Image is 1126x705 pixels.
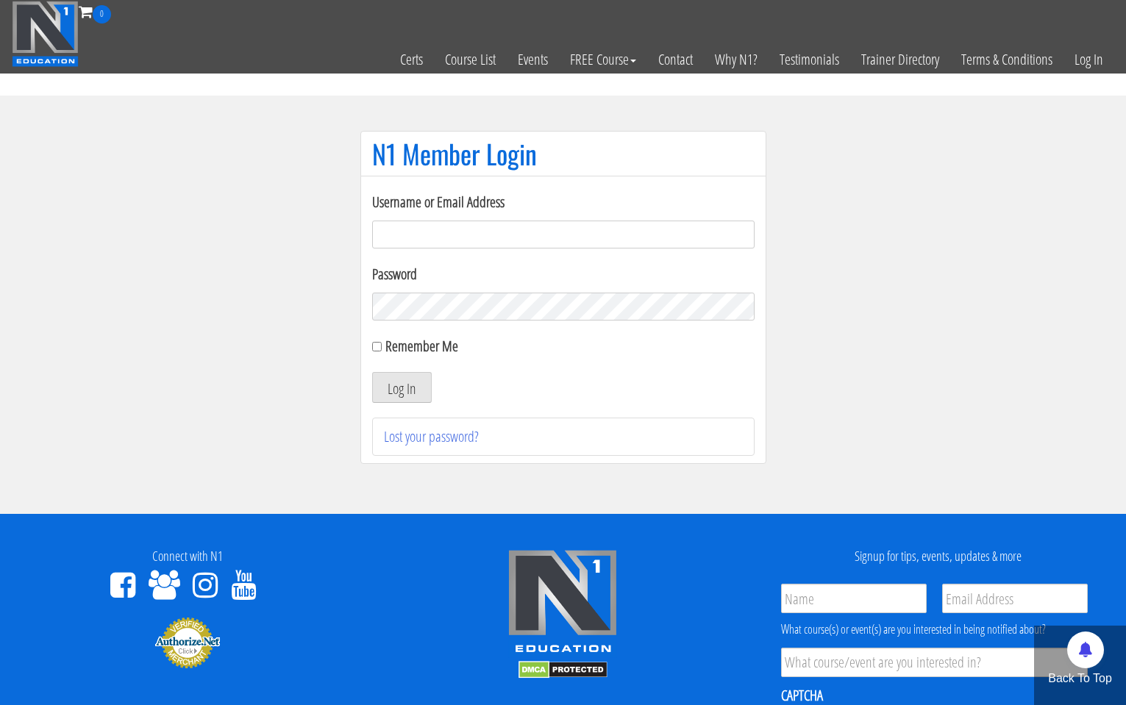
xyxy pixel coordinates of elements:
[372,139,755,168] h1: N1 Member Login
[507,549,618,658] img: n1-edu-logo
[372,263,755,285] label: Password
[154,616,221,669] img: Authorize.Net Merchant - Click to Verify
[384,426,479,446] a: Lost your password?
[372,372,432,403] button: Log In
[942,584,1088,613] input: Email Address
[12,1,79,67] img: n1-education
[389,24,434,96] a: Certs
[704,24,769,96] a: Why N1?
[781,686,823,705] label: CAPTCHA
[781,648,1088,677] input: What course/event are you interested in?
[1063,24,1114,96] a: Log In
[519,661,607,679] img: DMCA.com Protection Status
[950,24,1063,96] a: Terms & Conditions
[769,24,850,96] a: Testimonials
[559,24,647,96] a: FREE Course
[385,336,458,356] label: Remember Me
[781,584,927,613] input: Name
[781,620,1088,638] div: What course(s) or event(s) are you interested in being notified about?
[647,24,704,96] a: Contact
[434,24,507,96] a: Course List
[850,24,950,96] a: Trainer Directory
[79,1,111,21] a: 0
[11,549,364,564] h4: Connect with N1
[93,5,111,24] span: 0
[762,549,1115,564] h4: Signup for tips, events, updates & more
[507,24,559,96] a: Events
[372,191,755,213] label: Username or Email Address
